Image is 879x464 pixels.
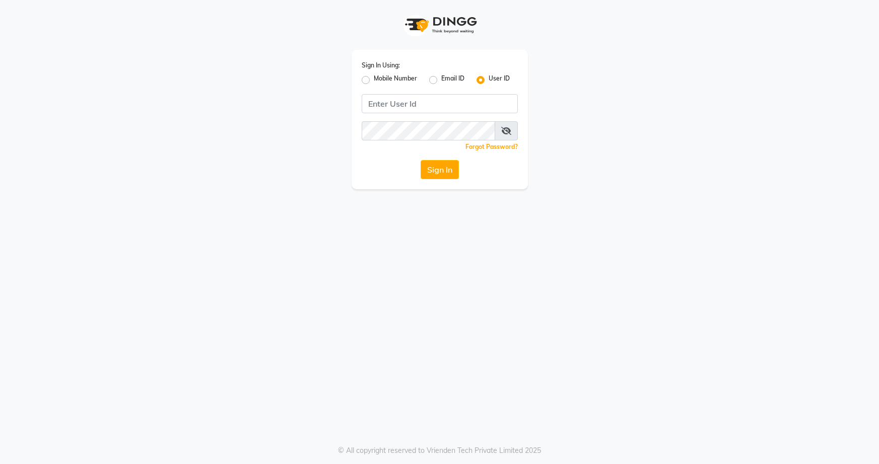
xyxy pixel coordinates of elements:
label: Sign In Using: [362,61,400,70]
img: logo1.svg [399,10,480,40]
a: Forgot Password? [465,143,518,150]
label: User ID [489,74,510,86]
label: Mobile Number [374,74,417,86]
input: Username [362,121,495,140]
button: Sign In [421,160,459,179]
input: Username [362,94,518,113]
label: Email ID [441,74,464,86]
